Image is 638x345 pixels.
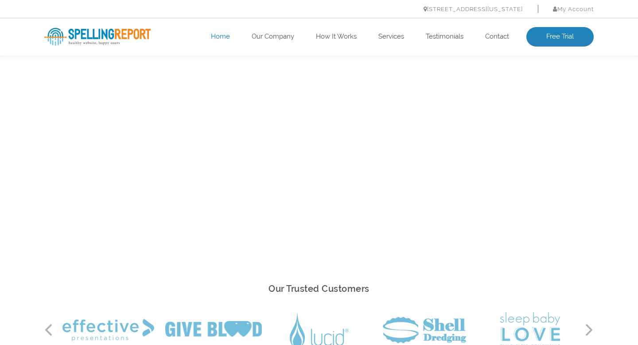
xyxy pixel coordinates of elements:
[383,317,466,343] img: Shell Dredging
[62,319,154,341] img: Effective
[165,321,262,339] img: Give Blood
[44,323,53,337] button: Previous
[585,323,594,337] button: Next
[44,281,594,297] h2: Our Trusted Customers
